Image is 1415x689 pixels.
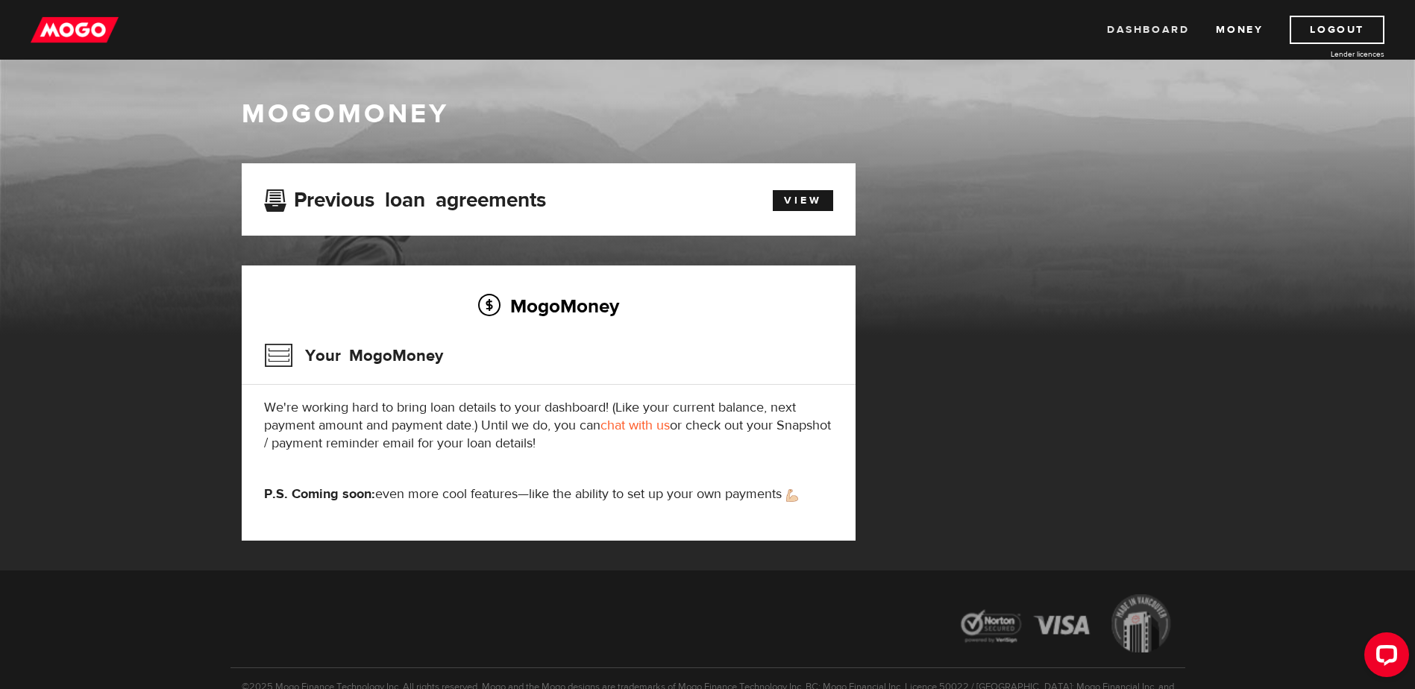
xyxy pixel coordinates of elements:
[264,399,833,453] p: We're working hard to bring loan details to your dashboard! (Like your current balance, next paym...
[264,336,443,375] h3: Your MogoMoney
[1273,48,1384,60] a: Lender licences
[786,489,798,502] img: strong arm emoji
[264,290,833,321] h2: MogoMoney
[1107,16,1189,44] a: Dashboard
[1216,16,1263,44] a: Money
[31,16,119,44] img: mogo_logo-11ee424be714fa7cbb0f0f49df9e16ec.png
[264,485,833,503] p: even more cool features—like the ability to set up your own payments
[600,417,670,434] a: chat with us
[264,188,546,207] h3: Previous loan agreements
[1352,626,1415,689] iframe: LiveChat chat widget
[264,485,375,503] strong: P.S. Coming soon:
[773,190,833,211] a: View
[242,98,1174,130] h1: MogoMoney
[1290,16,1384,44] a: Logout
[947,583,1185,667] img: legal-icons-92a2ffecb4d32d839781d1b4e4802d7b.png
